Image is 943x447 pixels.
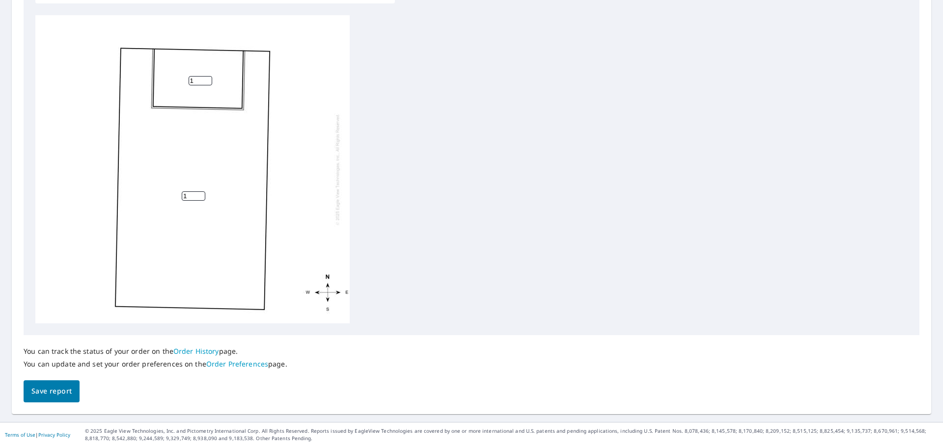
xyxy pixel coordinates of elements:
[85,427,938,442] p: © 2025 Eagle View Technologies, Inc. and Pictometry International Corp. All Rights Reserved. Repo...
[5,431,35,438] a: Terms of Use
[24,360,287,368] p: You can update and set your order preferences on the page.
[38,431,70,438] a: Privacy Policy
[5,432,70,438] p: |
[24,347,287,356] p: You can track the status of your order on the page.
[24,380,80,402] button: Save report
[31,385,72,397] span: Save report
[206,359,268,368] a: Order Preferences
[173,346,219,356] a: Order History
